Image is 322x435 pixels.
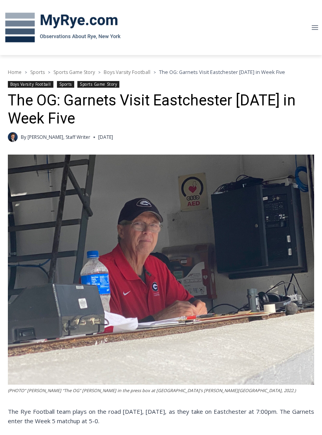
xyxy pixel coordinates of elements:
[307,21,322,33] button: Open menu
[98,70,101,75] span: >
[25,70,27,75] span: >
[21,133,26,141] span: By
[8,92,314,127] h1: The OG: Garnets Visit Eastchester [DATE] in Week Five
[27,134,90,140] a: [PERSON_NAME], Staff Writer
[48,70,50,75] span: >
[57,81,74,88] a: Sports
[159,68,285,76] span: The OG: Garnets Visit Eastchester [DATE] in Week Five
[8,407,314,426] p: The Rye Football team plays on the road [DATE], [DATE], as they take on Eastchester at 7:00pm. Th...
[8,132,18,142] a: Author image
[8,132,18,142] img: Charlie Morris headshot PROFESSIONAL HEADSHOT
[8,69,22,76] a: Home
[104,69,150,76] a: Boys Varsity Football
[8,155,314,385] img: (PHOTO" Steve “The OG” Feeney in the press box at Rye High School's Nugent Stadium, 2022.)
[154,70,156,75] span: >
[53,69,95,76] a: Sports Game Story
[98,133,113,141] time: [DATE]
[8,68,314,76] nav: Breadcrumbs
[30,69,45,76] a: Sports
[8,81,53,88] a: Boys Varsity Football
[8,387,314,394] figcaption: (PHOTO” [PERSON_NAME] “The OG” [PERSON_NAME] in the press box at [GEOGRAPHIC_DATA]’s [PERSON_NAME...
[77,81,119,88] a: Sports Game Story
